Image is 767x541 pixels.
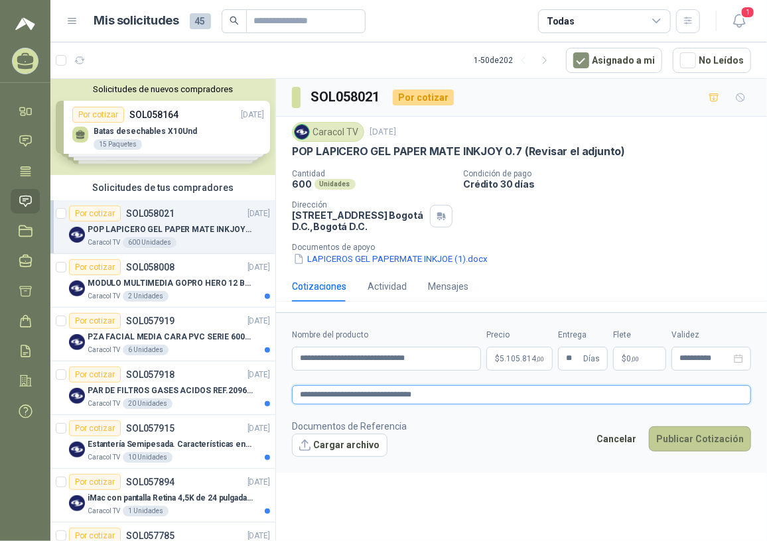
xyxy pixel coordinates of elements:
div: 20 Unidades [123,398,173,409]
div: 6 Unidades [123,345,169,355]
a: Por cotizarSOL058021[DATE] Company LogoPOP LAPICERO GEL PAPER MATE INKJOY 0.7 (Revisar el adjunto... [50,200,275,254]
p: [DATE] [247,208,270,220]
div: Solicitudes de tus compradores [50,175,275,200]
p: Caracol TV [88,452,120,463]
span: 0 [626,355,639,363]
label: Entrega [558,329,608,341]
label: Flete [613,329,666,341]
a: Por cotizarSOL057915[DATE] Company LogoEstantería Semipesada. Características en el adjuntoCaraco... [50,415,275,469]
div: Unidades [314,179,356,190]
p: SOL058021 [126,209,174,218]
p: PZA FACIAL MEDIA CARA PVC SERIE 6000 3M [88,331,253,343]
div: 1 - 50 de 202 [474,50,555,71]
div: Por cotizar [69,259,121,275]
h3: SOL058021 [311,87,382,107]
span: 1 [740,6,755,19]
p: Condición de pago [463,169,762,178]
p: SOL057919 [126,316,174,326]
img: Company Logo [69,495,85,511]
p: iMac con pantalla Retina 4,5K de 24 pulgadas M4 [88,492,253,505]
p: Caracol TV [88,398,120,409]
p: [DATE] [247,315,270,328]
div: Por cotizar [69,206,121,221]
p: Documentos de Referencia [292,419,407,434]
img: Company Logo [295,125,309,139]
button: Publicar Cotización [649,426,751,451]
a: Por cotizarSOL058008[DATE] Company LogoMODULO MULTIMEDIA GOPRO HERO 12 BLACKCaracol TV2 Unidades [50,254,275,308]
span: Días [583,347,600,370]
p: SOL057785 [126,531,174,540]
div: Actividad [368,279,407,294]
span: 5.105.814 [500,355,544,363]
button: No Leídos [673,48,751,73]
a: Por cotizarSOL057919[DATE] Company LogoPZA FACIAL MEDIA CARA PVC SERIE 6000 3MCaracol TV6 Unidades [50,308,275,361]
img: Company Logo [69,334,85,350]
div: 10 Unidades [123,452,173,463]
p: Estantería Semipesada. Características en el adjunto [88,438,253,451]
span: $ [622,355,626,363]
div: Todas [547,14,575,29]
p: $ 0,00 [613,347,666,371]
div: Caracol TV [292,122,364,142]
p: SOL058008 [126,263,174,272]
p: Cantidad [292,169,453,178]
span: 45 [190,13,211,29]
div: Por cotizar [69,367,121,383]
p: Caracol TV [88,506,120,516]
img: Company Logo [69,388,85,404]
div: Solicitudes de nuevos compradoresPor cotizarSOL058164[DATE] Batas desechables X10Und15 PaquetesPo... [50,79,275,175]
button: Solicitudes de nuevos compradores [56,84,270,94]
p: PAR DE FILTROS GASES ACIDOS REF.2096 3M [88,385,253,397]
p: Dirección [292,200,425,210]
button: LAPICEROS GEL PAPERMATE INKJOE (1).docx [292,252,489,266]
a: Por cotizarSOL057918[DATE] Company LogoPAR DE FILTROS GASES ACIDOS REF.2096 3MCaracol TV20 Unidades [50,361,275,415]
div: Mensajes [428,279,468,294]
button: Asignado a mi [566,48,662,73]
p: [STREET_ADDRESS] Bogotá D.C. , Bogotá D.C. [292,210,425,232]
span: search [230,16,239,25]
p: $5.105.814,00 [486,347,553,371]
p: SOL057918 [126,370,174,379]
div: Por cotizar [393,90,454,105]
p: Caracol TV [88,345,120,355]
p: [DATE] [247,261,270,274]
p: [DATE] [247,476,270,489]
p: Caracol TV [88,237,120,248]
div: Por cotizar [69,420,121,436]
p: [DATE] [247,369,270,381]
label: Validez [671,329,751,341]
p: MODULO MULTIMEDIA GOPRO HERO 12 BLACK [88,277,253,290]
span: ,00 [536,355,544,363]
button: Cargar archivo [292,434,387,457]
div: 2 Unidades [123,291,169,302]
span: ,00 [631,355,639,363]
button: 1 [727,9,751,33]
p: POP LAPICERO GEL PAPER MATE INKJOY 0.7 (Revisar el adjunto) [292,145,625,158]
p: Crédito 30 días [463,178,762,190]
p: SOL057915 [126,424,174,433]
p: POP LAPICERO GEL PAPER MATE INKJOY 0.7 (Revisar el adjunto) [88,223,253,236]
div: 1 Unidades [123,506,169,516]
p: SOL057894 [126,477,174,487]
div: Cotizaciones [292,279,346,294]
p: [DATE] [247,422,270,435]
p: [DATE] [370,126,396,139]
img: Company Logo [69,280,85,296]
p: Documentos de apoyo [292,243,762,252]
img: Company Logo [69,442,85,457]
button: Cancelar [589,426,644,451]
img: Company Logo [69,227,85,243]
a: Por cotizarSOL057894[DATE] Company LogoiMac con pantalla Retina 4,5K de 24 pulgadas M4Caracol TV1... [50,469,275,522]
p: 600 [292,178,312,190]
div: 600 Unidades [123,237,176,248]
p: Caracol TV [88,291,120,302]
h1: Mis solicitudes [94,11,179,30]
img: Logo peakr [15,16,35,32]
label: Nombre del producto [292,329,481,341]
div: Por cotizar [69,474,121,490]
label: Precio [486,329,553,341]
div: Por cotizar [69,313,121,329]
